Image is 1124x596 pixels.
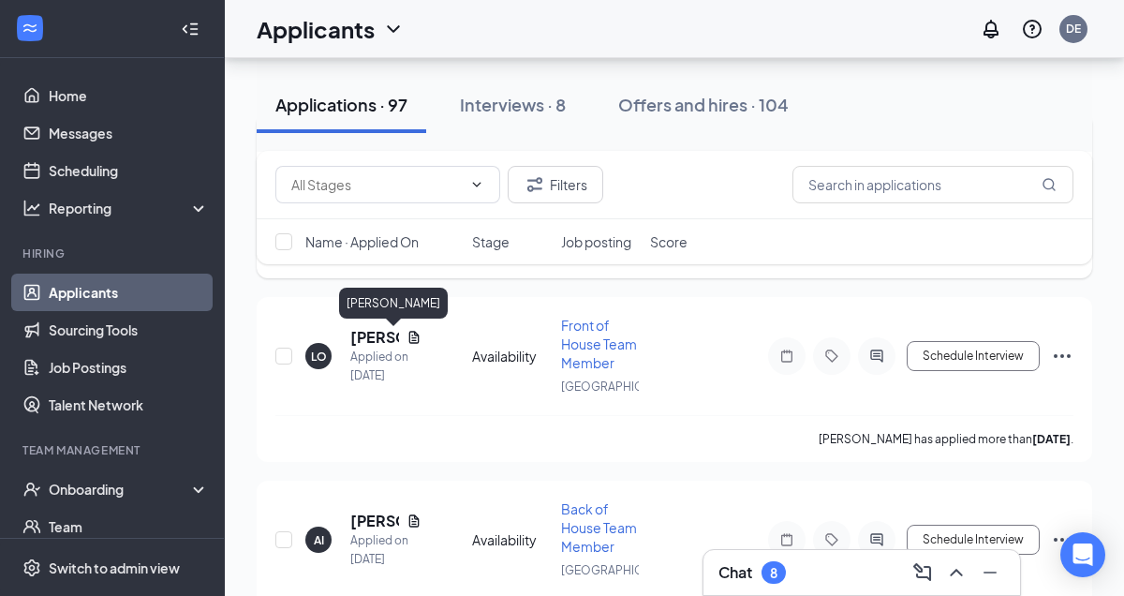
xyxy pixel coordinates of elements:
svg: Settings [22,559,41,577]
svg: ChevronDown [382,18,405,40]
svg: ActiveChat [865,532,888,547]
a: Home [49,77,209,114]
div: 8 [770,565,777,581]
svg: Ellipses [1051,345,1073,367]
svg: Document [407,514,421,529]
a: Job Postings [49,349,209,386]
button: Minimize [975,558,1005,588]
div: Onboarding [49,480,193,499]
h1: Applicants [257,13,375,45]
div: Switch to admin view [49,559,180,577]
p: [PERSON_NAME] has applied more than . [819,431,1073,447]
button: Schedule Interview [907,525,1040,555]
div: Availability [472,530,550,549]
svg: ChevronDown [469,177,484,192]
button: Filter Filters [508,166,603,203]
a: Sourcing Tools [49,311,209,349]
svg: Tag [821,532,843,547]
div: Hiring [22,246,205,261]
button: Schedule Interview [907,341,1040,371]
span: Score [650,232,688,251]
svg: Notifications [980,18,1002,40]
b: [DATE] [1032,432,1071,446]
span: [GEOGRAPHIC_DATA] [561,380,680,394]
span: Back of House Team Member [561,500,637,555]
div: Applied on [DATE] [350,531,421,569]
div: DE [1066,21,1081,37]
div: LO [311,349,327,365]
div: Open Intercom Messenger [1060,532,1105,577]
svg: MagnifyingGlass [1042,177,1057,192]
div: Offers and hires · 104 [618,93,789,116]
svg: WorkstreamLogo [21,19,39,37]
svg: ChevronUp [945,561,968,584]
div: Team Management [22,442,205,458]
a: Talent Network [49,386,209,424]
svg: Document [407,330,421,345]
h5: [PERSON_NAME] [350,511,399,531]
a: Applicants [49,274,209,311]
div: AI [314,532,324,548]
svg: UserCheck [22,480,41,499]
span: Front of House Team Member [561,317,637,371]
input: Search in applications [792,166,1073,203]
span: Name · Applied On [305,232,419,251]
svg: Minimize [979,561,1001,584]
div: Applied on [DATE] [350,348,421,385]
input: All Stages [291,174,462,195]
a: Team [49,508,209,545]
div: Applications · 97 [275,93,407,116]
svg: ActiveChat [865,349,888,364]
div: Reporting [49,199,210,217]
svg: Analysis [22,199,41,217]
span: Stage [472,232,510,251]
div: Availability [472,347,550,365]
span: [GEOGRAPHIC_DATA] [561,563,680,577]
a: Messages [49,114,209,152]
button: ComposeMessage [908,558,938,588]
div: [PERSON_NAME] [339,288,448,319]
h5: [PERSON_NAME] [350,327,399,348]
svg: QuestionInfo [1021,18,1043,40]
svg: Tag [821,349,843,364]
svg: Filter [524,173,546,196]
svg: Note [776,349,798,364]
h3: Chat [718,562,752,583]
svg: Collapse [181,20,200,38]
div: Interviews · 8 [460,93,566,116]
svg: Ellipses [1051,529,1073,551]
a: Scheduling [49,152,209,189]
svg: Note [776,532,798,547]
span: Job posting [561,232,631,251]
svg: ComposeMessage [911,561,934,584]
button: ChevronUp [941,558,971,588]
